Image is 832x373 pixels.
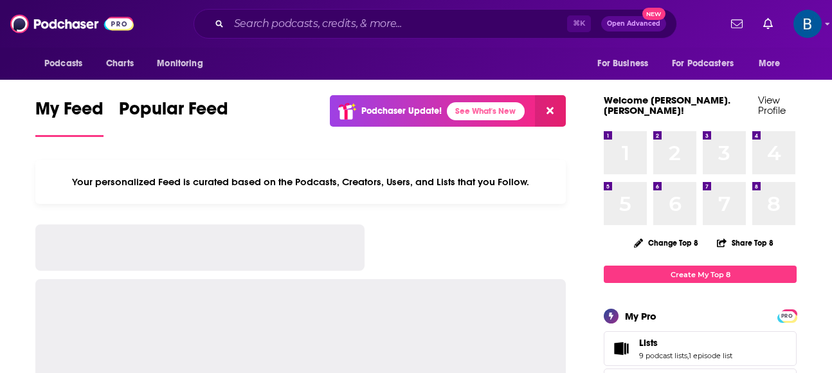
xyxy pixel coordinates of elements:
[716,230,774,255] button: Share Top 8
[793,10,822,38] button: Show profile menu
[779,311,795,321] span: PRO
[639,337,732,349] a: Lists
[608,340,634,358] a: Lists
[447,102,525,120] a: See What's New
[664,51,752,76] button: open menu
[35,98,104,127] span: My Feed
[750,51,797,76] button: open menu
[779,311,795,320] a: PRO
[98,51,141,76] a: Charts
[626,235,706,251] button: Change Top 8
[194,9,677,39] div: Search podcasts, credits, & more...
[229,14,567,34] input: Search podcasts, credits, & more...
[687,351,689,360] span: ,
[35,160,566,204] div: Your personalized Feed is curated based on the Podcasts, Creators, Users, and Lists that you Follow.
[588,51,664,76] button: open menu
[597,55,648,73] span: For Business
[758,94,786,116] a: View Profile
[148,51,219,76] button: open menu
[758,13,778,35] a: Show notifications dropdown
[793,10,822,38] img: User Profile
[726,13,748,35] a: Show notifications dropdown
[361,105,442,116] p: Podchaser Update!
[157,55,203,73] span: Monitoring
[604,94,730,116] a: Welcome [PERSON_NAME].[PERSON_NAME]!
[689,351,732,360] a: 1 episode list
[44,55,82,73] span: Podcasts
[604,266,797,283] a: Create My Top 8
[672,55,734,73] span: For Podcasters
[35,98,104,137] a: My Feed
[607,21,660,27] span: Open Advanced
[759,55,781,73] span: More
[793,10,822,38] span: Logged in as bob.wilms
[601,16,666,32] button: Open AdvancedNew
[35,51,99,76] button: open menu
[567,15,591,32] span: ⌘ K
[10,12,134,36] img: Podchaser - Follow, Share and Rate Podcasts
[639,337,658,349] span: Lists
[625,310,656,322] div: My Pro
[604,331,797,366] span: Lists
[119,98,228,127] span: Popular Feed
[119,98,228,137] a: Popular Feed
[642,8,665,20] span: New
[639,351,687,360] a: 9 podcast lists
[106,55,134,73] span: Charts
